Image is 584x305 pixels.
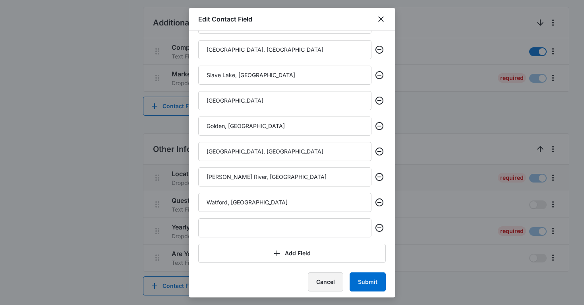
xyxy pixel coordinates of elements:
[350,272,386,291] button: Submit
[308,272,343,291] button: Cancel
[373,196,386,209] button: Remove
[373,94,386,107] button: Remove
[198,244,386,263] button: Add Field
[376,14,386,24] button: close
[373,221,386,234] button: Remove
[373,145,386,158] button: Remove
[373,171,386,183] button: Remove
[373,120,386,132] button: Remove
[373,69,386,82] button: Remove
[373,43,386,56] button: Remove
[198,14,252,24] h1: Edit Contact Field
